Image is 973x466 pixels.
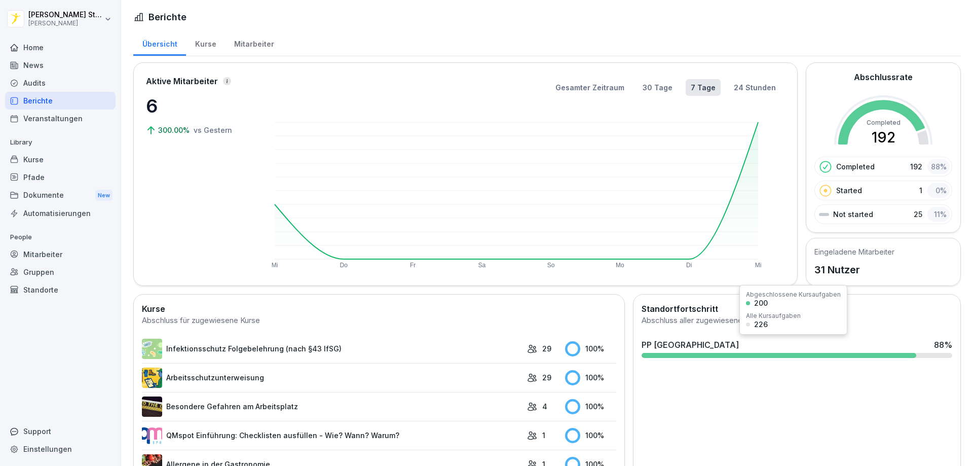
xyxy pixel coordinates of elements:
a: Besondere Gefahren am Arbeitsplatz [142,397,522,417]
a: Kurse [186,30,225,56]
h1: Berichte [148,10,186,24]
p: Aktive Mitarbeiter [146,75,218,87]
div: Support [5,422,116,440]
a: Standorte [5,281,116,299]
p: 25 [914,209,922,220]
text: Di [686,262,692,269]
button: 24 Stunden [729,79,781,96]
text: Mi [755,262,762,269]
a: QMspot Einführung: Checklisten ausfüllen - Wie? Wann? Warum? [142,425,522,446]
a: Einstellungen [5,440,116,458]
a: Berichte [5,92,116,110]
p: Library [5,134,116,151]
a: Übersicht [133,30,186,56]
p: 192 [910,161,922,172]
p: Not started [833,209,873,220]
div: 200 [754,300,768,307]
div: 100 % [565,428,616,443]
p: vs Gestern [194,125,232,135]
div: 0 % [927,183,950,198]
div: 100 % [565,341,616,356]
div: 100 % [565,370,616,385]
div: 88 % [927,159,950,174]
a: Infektionsschutz Folgebelehrung (nach §43 IfSG) [142,339,522,359]
h2: Standortfortschritt [642,303,952,315]
text: Mi [272,262,278,269]
text: Do [340,262,348,269]
a: Arbeitsschutzunterweisung [142,368,522,388]
a: Automatisierungen [5,204,116,222]
div: 226 [754,321,768,328]
div: Abschluss für zugewiesene Kurse [142,315,616,327]
div: Dokumente [5,186,116,205]
div: Alle Kursaufgaben [746,313,801,319]
p: 31 Nutzer [814,262,894,277]
p: 6 [146,92,247,120]
p: 300.00% [158,125,192,135]
div: New [95,190,113,201]
h2: Abschlussrate [854,71,913,83]
h5: Eingeladene Mitarbeiter [814,246,894,257]
div: 11 % [927,207,950,222]
div: Abschluss aller zugewiesenen Kurse pro Standort [642,315,952,327]
text: Sa [478,262,486,269]
div: 100 % [565,399,616,414]
p: 1 [542,430,545,441]
a: Gruppen [5,263,116,281]
div: PP [GEOGRAPHIC_DATA] [642,339,739,351]
button: Gesamter Zeitraum [550,79,629,96]
p: [PERSON_NAME] Stambolov [28,11,102,19]
p: People [5,229,116,245]
img: tgff07aey9ahi6f4hltuk21p.png [142,339,162,359]
a: Mitarbeiter [225,30,283,56]
div: Abgeschlossene Kursaufgaben [746,292,841,298]
p: 29 [542,372,551,383]
a: Audits [5,74,116,92]
text: Mo [616,262,624,269]
p: [PERSON_NAME] [28,20,102,27]
a: News [5,56,116,74]
button: 7 Tage [686,79,721,96]
p: Completed [836,161,875,172]
text: So [547,262,555,269]
div: 88 % [934,339,952,351]
p: 29 [542,343,551,354]
a: PP [GEOGRAPHIC_DATA]88% [638,335,956,362]
text: Fr [410,262,416,269]
button: 30 Tage [638,79,678,96]
img: bgsrfyvhdm6180ponve2jajk.png [142,368,162,388]
h2: Kurse [142,303,616,315]
a: Home [5,39,116,56]
img: rsy9vu330m0sw5op77geq2rv.png [142,425,162,446]
a: DokumenteNew [5,186,116,205]
a: Veranstaltungen [5,110,116,127]
img: zq4t51x0wy87l3xh8s87q7rq.png [142,397,162,417]
a: Pfade [5,168,116,186]
a: Kurse [5,151,116,168]
a: Mitarbeiter [5,245,116,263]
p: 4 [542,401,547,412]
p: Started [836,185,862,196]
p: 1 [919,185,922,196]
